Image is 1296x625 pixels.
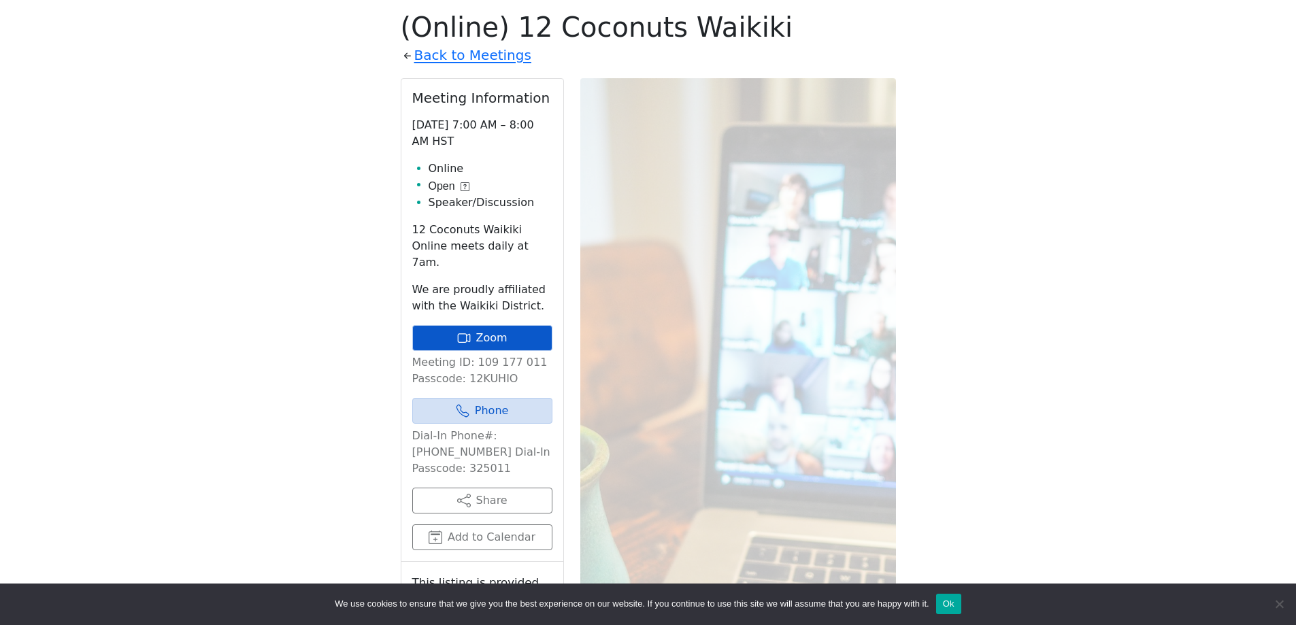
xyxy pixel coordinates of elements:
[429,195,552,211] li: Speaker/Discussion
[1272,597,1286,611] span: No
[414,44,531,67] a: Back to Meetings
[412,282,552,314] p: We are proudly affiliated with the Waikiki District.
[429,178,469,195] button: Open
[412,524,552,550] button: Add to Calendar
[412,573,552,612] small: This listing is provided by:
[412,325,552,351] a: Zoom
[412,90,552,106] h2: Meeting Information
[412,398,552,424] a: Phone
[335,597,929,611] span: We use cookies to ensure that we give you the best experience on our website. If you continue to ...
[936,594,961,614] button: Ok
[412,117,552,150] p: [DATE] 7:00 AM – 8:00 AM HST
[401,11,896,44] h1: (Online) 12 Coconuts Waikiki
[412,222,552,271] p: 12 Coconuts Waikiki Online meets daily at 7am.
[412,428,552,477] p: Dial-In Phone#: [PHONE_NUMBER] Dial-In Passcode: 325011
[429,161,552,177] li: Online
[412,488,552,513] button: Share
[429,178,455,195] span: Open
[412,354,552,387] p: Meeting ID: 109 177 011 Passcode: 12KUHIO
